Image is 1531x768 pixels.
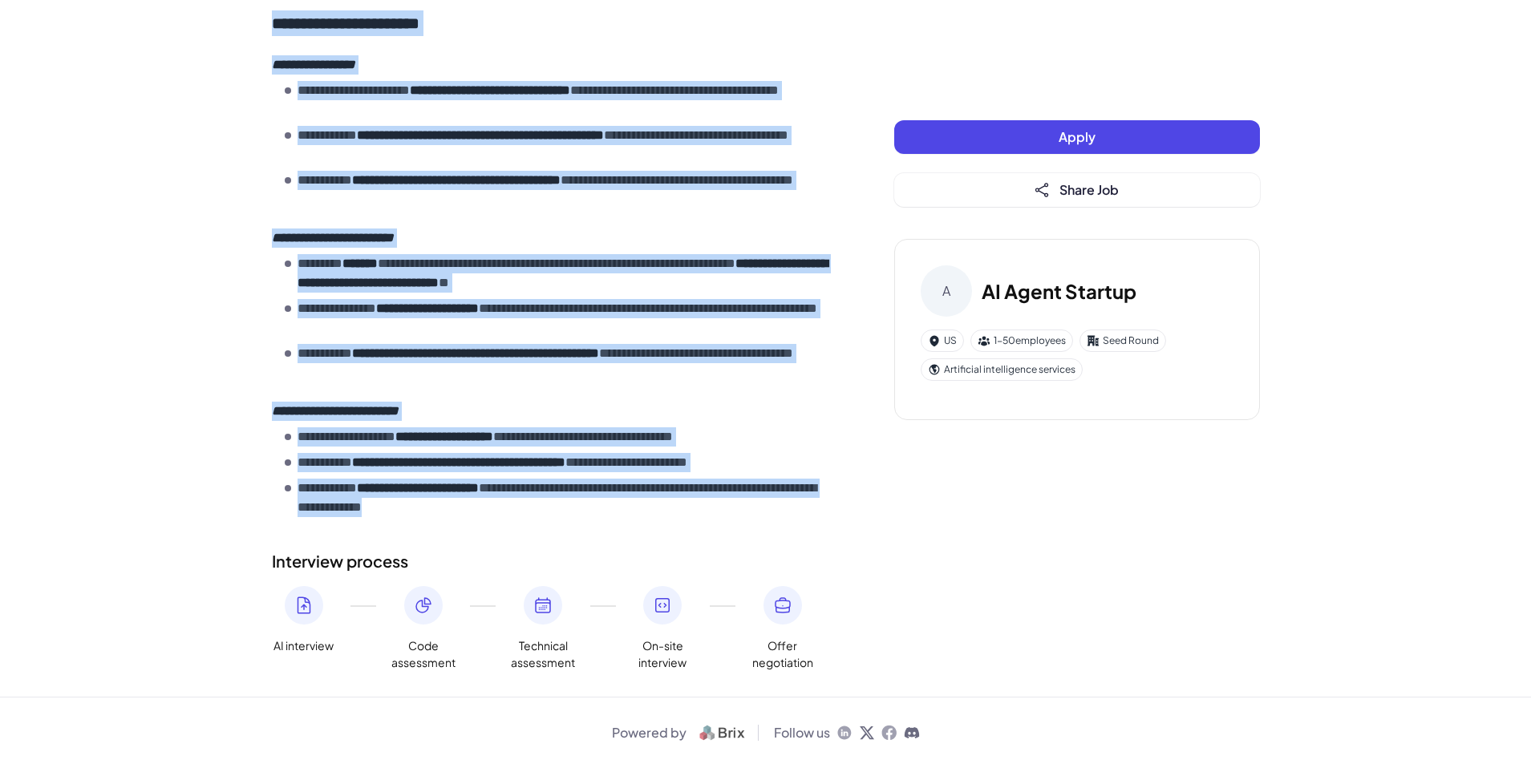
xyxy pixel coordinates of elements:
h2: Interview process [272,549,830,573]
span: Technical assessment [511,637,575,671]
span: Apply [1059,128,1096,145]
div: A [921,265,972,317]
span: Offer negotiation [751,637,815,671]
span: Code assessment [391,637,456,671]
span: On-site interview [630,637,695,671]
span: AI interview [273,637,334,654]
button: Share Job [894,173,1260,207]
div: 1-50 employees [970,329,1073,352]
img: logo [693,723,751,742]
span: Powered by [612,723,687,742]
span: Share Job [1059,181,1119,198]
div: Artificial intelligence services [921,358,1083,381]
div: US [921,329,964,352]
button: Apply [894,120,1260,154]
h3: AI Agent Startup [982,277,1136,305]
span: Follow us [774,723,830,742]
div: Seed Round [1079,329,1166,352]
